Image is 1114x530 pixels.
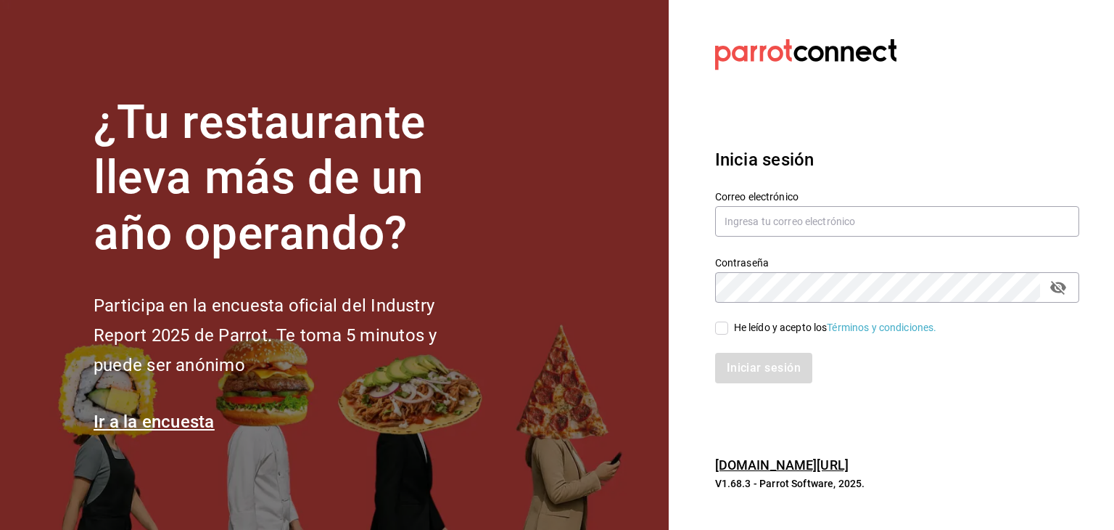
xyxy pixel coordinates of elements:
[715,457,849,473] a: [DOMAIN_NAME][URL]
[94,412,215,432] a: Ir a la encuesta
[734,320,937,335] div: He leído y acepto los
[715,147,1079,173] h3: Inicia sesión
[827,322,936,333] a: Términos y condiciones.
[1046,275,1070,300] button: passwordField
[715,206,1079,237] input: Ingresa tu correo electrónico
[715,191,1079,201] label: Correo electrónico
[94,291,485,380] h2: Participa en la encuesta oficial del Industry Report 2025 de Parrot. Te toma 5 minutos y puede se...
[715,257,1079,267] label: Contraseña
[94,95,485,262] h1: ¿Tu restaurante lleva más de un año operando?
[715,476,1079,491] p: V1.68.3 - Parrot Software, 2025.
